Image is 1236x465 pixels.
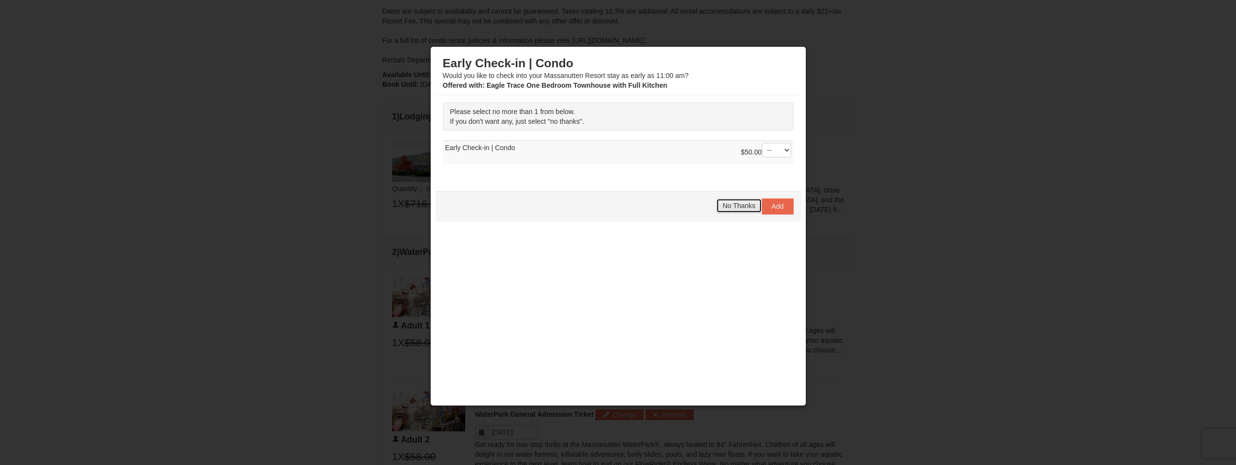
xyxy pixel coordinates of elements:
[443,141,794,165] td: Early Check-in | Condo
[443,56,794,71] h3: Early Check-in | Condo
[716,198,761,213] button: No Thanks
[772,202,784,210] span: Add
[723,202,755,210] span: No Thanks
[762,198,794,214] button: Add
[450,108,575,116] span: Please select no more than 1 from below.
[443,56,794,90] div: Would you like to check into your Massanutten Resort stay as early as 11:00 am?
[443,81,483,89] span: Offered with
[450,117,584,125] span: If you don't want any, just select "no thanks".
[741,143,791,162] div: $50.00
[443,81,667,89] strong: : Eagle Trace One Bedroom Townhouse with Full Kitchen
